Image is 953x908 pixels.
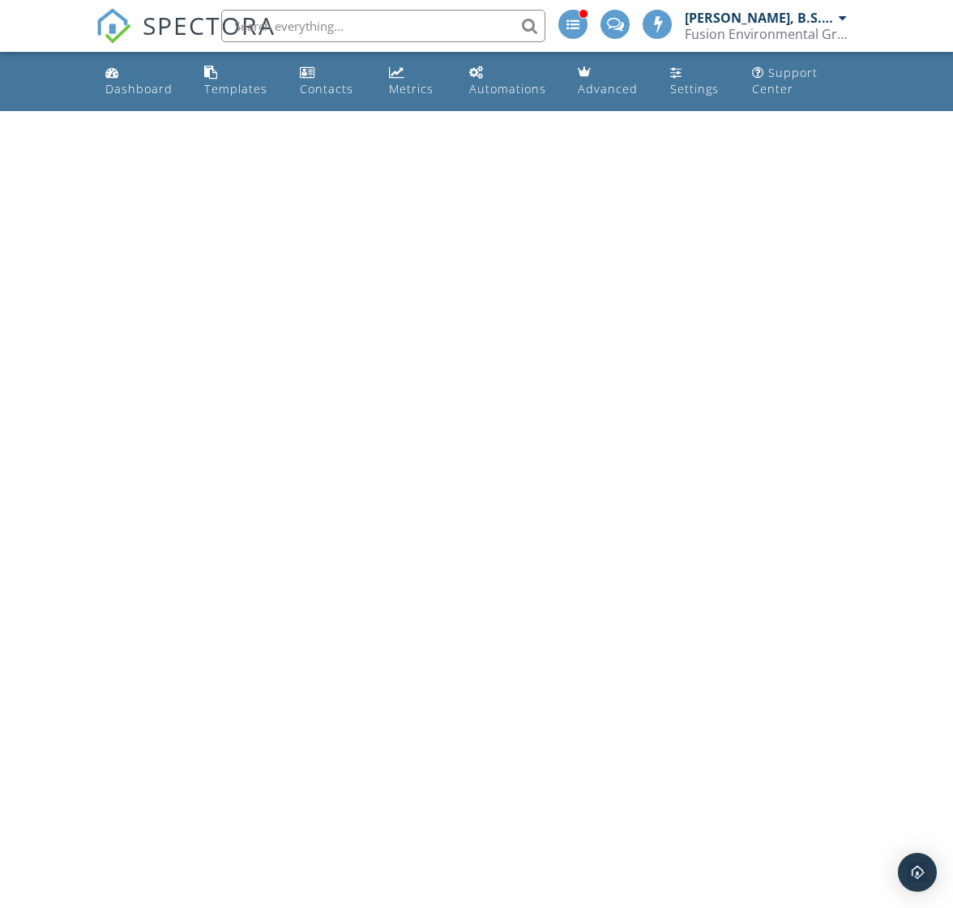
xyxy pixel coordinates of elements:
div: Fusion Environmental Group LLC [685,26,847,42]
a: Contacts [293,58,369,105]
a: Templates [198,58,280,105]
div: Settings [670,81,719,96]
div: Advanced [578,81,638,96]
a: Automations (Advanced) [463,58,558,105]
input: Search everything... [221,10,545,42]
a: Support Center [746,58,855,105]
div: Support Center [752,65,818,96]
div: Automations [469,81,546,96]
div: [PERSON_NAME], B.S., CIAQM [685,10,835,26]
span: SPECTORA [143,8,276,42]
a: Settings [664,58,733,105]
div: Dashboard [105,81,173,96]
a: Advanced [571,58,651,105]
div: Open Intercom Messenger [898,853,937,892]
div: Templates [204,81,267,96]
div: Metrics [389,81,434,96]
img: The Best Home Inspection Software - Spectora [96,8,131,44]
a: Dashboard [99,58,186,105]
a: SPECTORA [96,22,276,56]
div: Contacts [300,81,353,96]
a: Metrics [382,58,451,105]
